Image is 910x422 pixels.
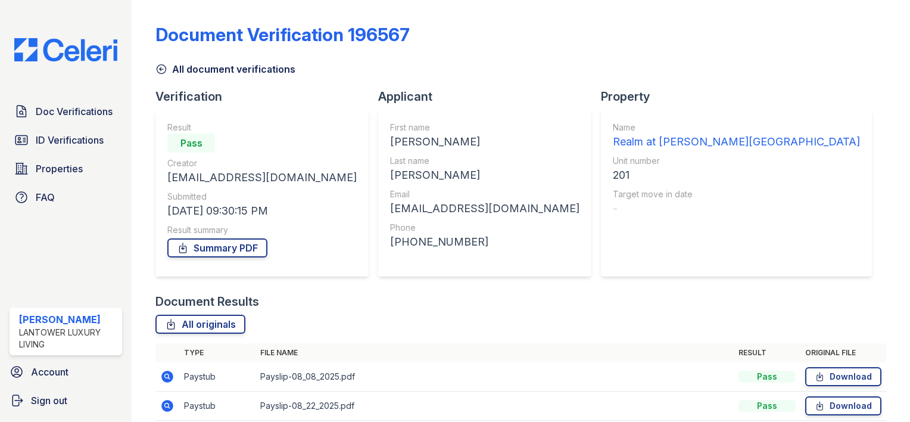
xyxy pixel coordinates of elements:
[36,133,104,147] span: ID Verifications
[613,122,860,150] a: Name Realm at [PERSON_NAME][GEOGRAPHIC_DATA]
[167,157,357,169] div: Creator
[31,365,68,379] span: Account
[167,224,357,236] div: Result summary
[390,234,579,250] div: [PHONE_NUMBER]
[155,293,259,310] div: Document Results
[167,238,267,257] a: Summary PDF
[805,367,881,386] a: Download
[10,157,122,181] a: Properties
[734,343,800,362] th: Result
[19,327,117,350] div: Lantower Luxury Living
[255,362,734,392] td: Payslip-08_08_2025.pdf
[255,343,734,362] th: File name
[36,162,83,176] span: Properties
[10,100,122,123] a: Doc Verifications
[738,400,796,412] div: Pass
[601,88,881,105] div: Property
[5,360,127,384] a: Account
[155,315,245,334] a: All originals
[155,88,378,105] div: Verification
[167,191,357,203] div: Submitted
[613,134,860,150] div: Realm at [PERSON_NAME][GEOGRAPHIC_DATA]
[167,169,357,186] div: [EMAIL_ADDRESS][DOMAIN_NAME]
[179,362,255,392] td: Paystub
[167,134,215,153] div: Pass
[5,38,127,61] img: CE_Logo_Blue-a8612792a0a2168367f1c8372b55b34899dd931a85d93a1a3d3e32e68fde9ad4.png
[179,392,255,421] td: Paystub
[10,185,122,209] a: FAQ
[167,122,357,134] div: Result
[390,167,579,184] div: [PERSON_NAME]
[31,393,67,408] span: Sign out
[19,312,117,327] div: [PERSON_NAME]
[5,389,127,412] a: Sign out
[613,167,860,184] div: 201
[10,128,122,152] a: ID Verifications
[255,392,734,421] td: Payslip-08_22_2025.pdf
[378,88,601,105] div: Applicant
[155,62,295,76] a: All document verifications
[390,200,579,217] div: [EMAIL_ADDRESS][DOMAIN_NAME]
[613,155,860,167] div: Unit number
[179,343,255,362] th: Type
[390,122,579,134] div: First name
[805,396,881,415] a: Download
[613,200,860,217] div: -
[800,343,886,362] th: Original file
[36,190,55,204] span: FAQ
[390,134,579,150] div: [PERSON_NAME]
[613,122,860,134] div: Name
[390,155,579,167] div: Last name
[167,203,357,219] div: [DATE] 09:30:15 PM
[390,188,579,200] div: Email
[390,222,579,234] div: Phone
[36,104,113,119] span: Doc Verifications
[738,371,796,383] div: Pass
[613,188,860,200] div: Target move in date
[155,24,410,45] div: Document Verification 196567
